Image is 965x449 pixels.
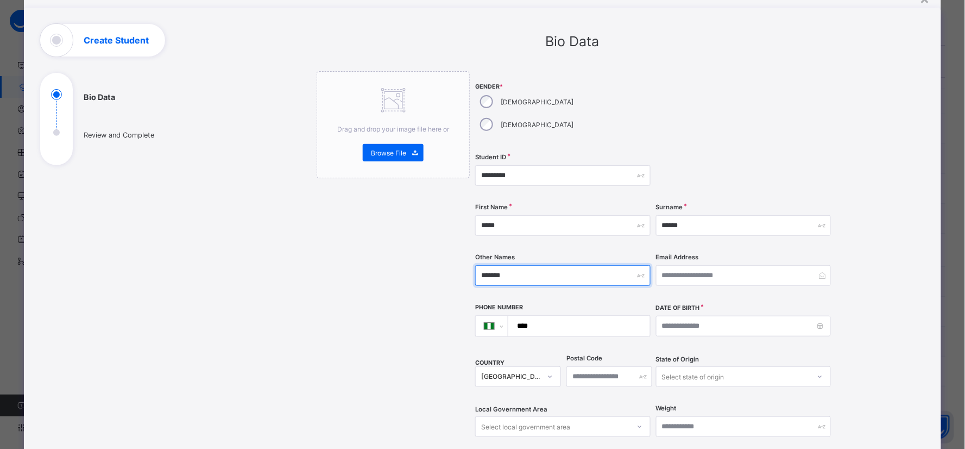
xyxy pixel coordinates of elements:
[475,406,547,413] span: Local Government Area
[317,71,470,178] div: Drag and drop your image file here orBrowse File
[475,359,504,366] span: COUNTRY
[656,356,699,363] span: State of Origin
[84,36,149,45] h1: Create Student
[501,121,573,129] label: [DEMOGRAPHIC_DATA]
[656,304,700,311] label: Date of Birth
[656,203,683,211] label: Surname
[656,404,677,412] label: Weight
[481,416,570,437] div: Select local government area
[481,373,541,381] div: [GEOGRAPHIC_DATA]
[371,149,406,157] span: Browse File
[475,203,508,211] label: First Name
[656,253,699,261] label: Email Address
[475,253,515,261] label: Other Names
[545,33,599,49] span: Bio Data
[475,83,650,90] span: Gender
[501,98,573,106] label: [DEMOGRAPHIC_DATA]
[475,304,523,311] label: Phone Number
[566,354,602,362] label: Postal Code
[475,153,506,161] label: Student ID
[337,125,449,133] span: Drag and drop your image file here or
[662,366,724,387] div: Select state of origin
